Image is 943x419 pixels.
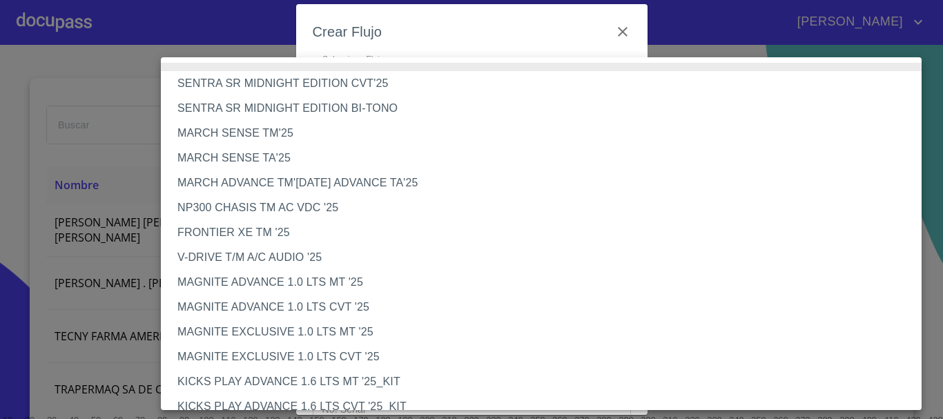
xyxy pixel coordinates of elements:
[161,295,932,320] li: MAGNITE ADVANCE 1.0 LTS CVT '25
[161,220,932,245] li: FRONTIER XE TM '25
[161,245,932,270] li: V-DRIVE T/M A/C AUDIO '25
[161,369,932,394] li: KICKS PLAY ADVANCE 1.6 LTS MT '25_KIT
[161,195,932,220] li: NP300 CHASIS TM AC VDC '25
[161,270,932,295] li: MAGNITE ADVANCE 1.0 LTS MT '25
[161,71,932,96] li: SENTRA SR MIDNIGHT EDITION CVT'25
[161,394,932,419] li: KICKS PLAY ADVANCE 1.6 LTS CVT '25_KIT
[161,121,932,146] li: MARCH SENSE TM'25
[161,320,932,344] li: MAGNITE EXCLUSIVE 1.0 LTS MT '25
[161,96,932,121] li: SENTRA SR MIDNIGHT EDITION BI-TONO
[161,146,932,170] li: MARCH SENSE TA'25
[161,344,932,369] li: MAGNITE EXCLUSIVE 1.0 LTS CVT '25
[161,170,932,195] li: MARCH ADVANCE TM'[DATE] ADVANCE TA'25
